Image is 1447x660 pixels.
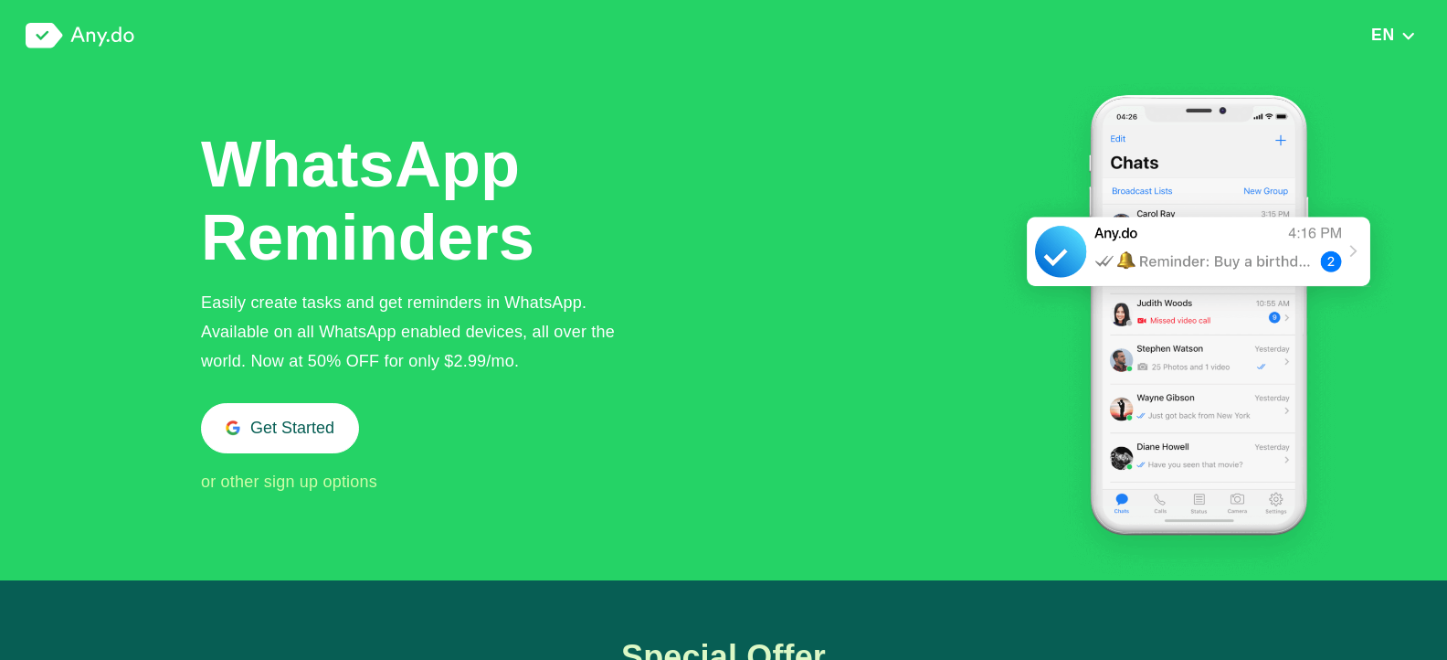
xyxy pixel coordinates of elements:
[201,403,359,453] button: Get Started
[26,23,134,48] img: logo
[201,288,645,376] div: Easily create tasks and get reminders in WhatsApp. Available on all WhatsApp enabled devices, all...
[1400,29,1416,42] img: down
[1371,26,1395,44] span: EN
[201,473,377,491] span: or other sign up options
[201,128,539,274] h1: WhatsApp Reminders
[1366,25,1421,45] button: EN
[1002,71,1395,580] img: WhatsApp Tasks & Reminders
